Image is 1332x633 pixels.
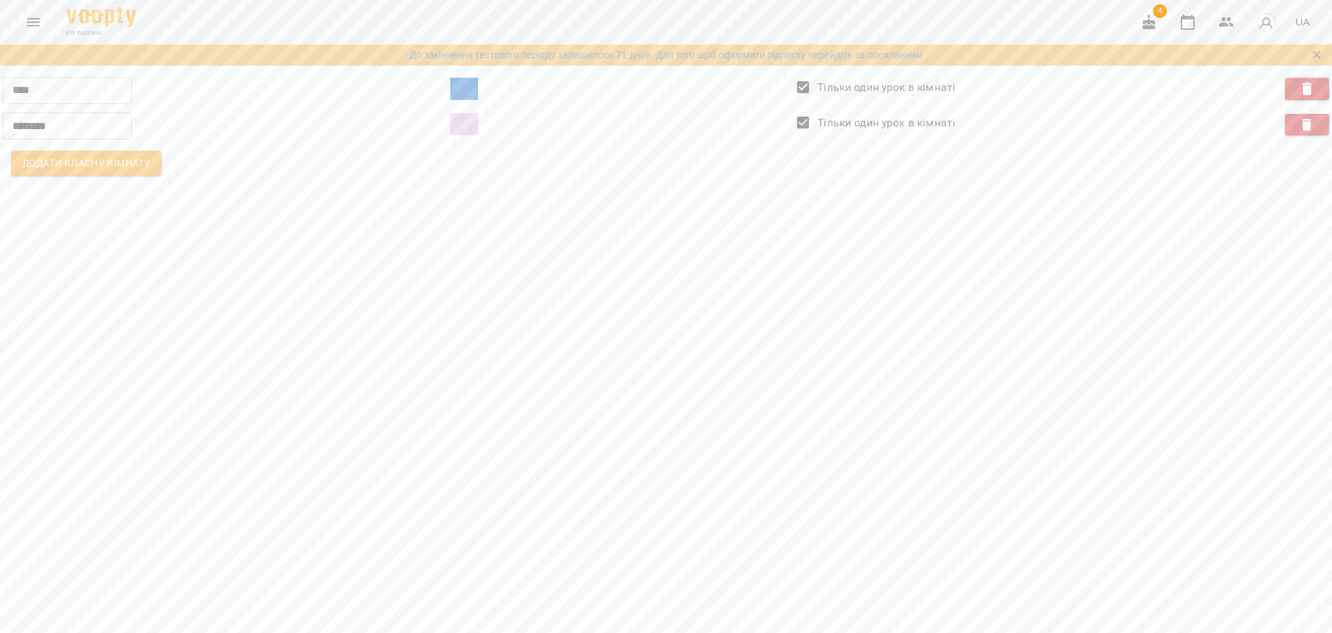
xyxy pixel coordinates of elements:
button: Закрити сповіщення [1307,45,1326,65]
button: Menu [17,6,50,39]
span: Тільки один урок в кімнаті [817,115,955,131]
span: Тільки один урок в кімнаті [817,79,955,96]
img: avatar_s.png [1256,12,1276,32]
button: Додати класну кімнату [11,151,162,176]
span: Додати класну кімнату [22,155,151,171]
a: До закінчення тестового періоду залишилось 71 дні/в. Для того щоб оформити підписку перейдіть за ... [409,48,922,62]
img: Voopty Logo [67,7,136,27]
span: UA [1295,15,1310,29]
span: 4 [1153,4,1167,18]
button: UA [1290,9,1315,35]
span: For Business [67,28,136,37]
